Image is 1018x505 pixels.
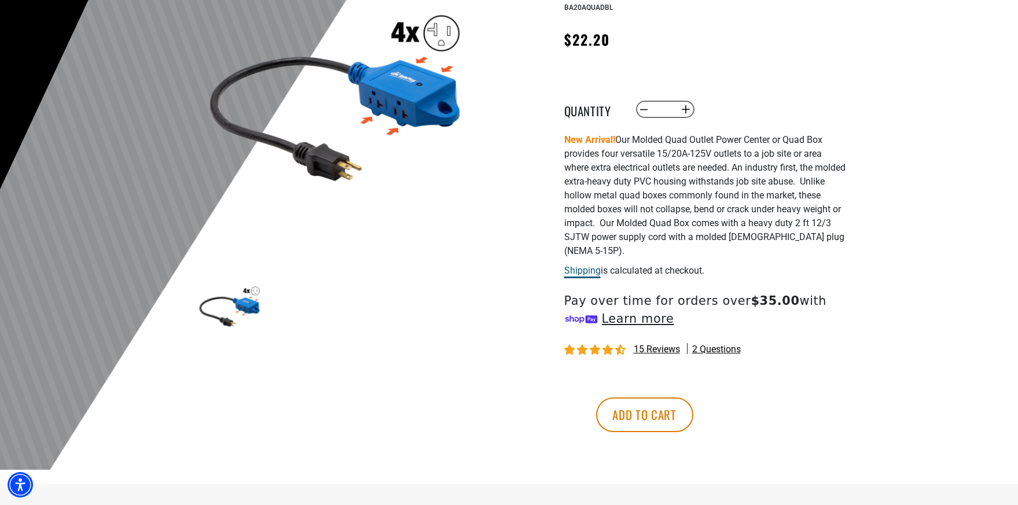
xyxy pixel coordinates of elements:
[564,29,610,50] span: $22.20
[8,472,33,497] div: Accessibility Menu
[692,343,741,356] span: 2 questions
[564,263,848,278] div: is calculated at checkout.
[564,3,613,12] span: BA20AQUADBL
[564,345,628,356] span: 4.40 stars
[634,344,680,355] span: 15 reviews
[564,133,848,258] p: Our Molded Quad Outlet Power Center or Quad Box provides four versatile 15/20A-125V outlets to a ...
[564,265,601,276] a: Shipping
[564,134,615,145] strong: New Arrival!
[596,397,693,432] button: Add to cart
[564,102,622,117] label: Quantity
